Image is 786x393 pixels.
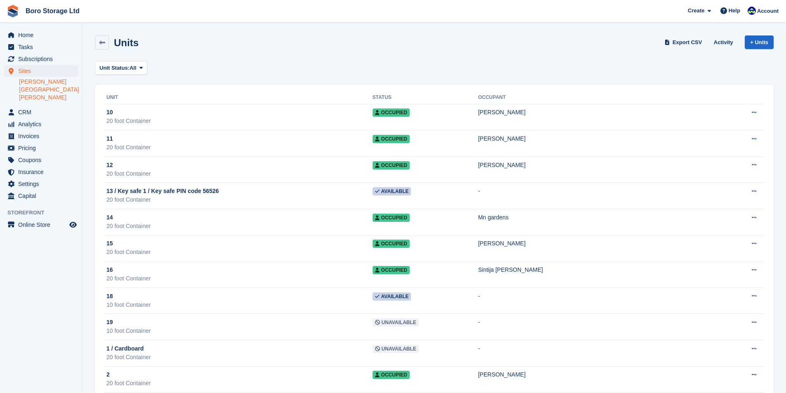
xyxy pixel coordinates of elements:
div: [PERSON_NAME] [478,161,725,169]
a: menu [4,142,78,154]
a: menu [4,29,78,41]
a: menu [4,154,78,166]
div: 20 foot Container [106,169,373,178]
div: [PERSON_NAME] [478,108,725,117]
a: + Units [745,35,774,49]
div: 20 foot Container [106,379,373,388]
a: Activity [710,35,736,49]
span: Sites [18,65,68,77]
div: 10 foot Container [106,327,373,335]
span: Invoices [18,130,68,142]
a: menu [4,219,78,231]
a: menu [4,178,78,190]
td: - [478,183,725,209]
th: Occupant [478,91,725,104]
span: 14 [106,213,113,222]
span: 15 [106,239,113,248]
div: 20 foot Container [106,353,373,362]
h2: Units [114,37,139,48]
span: Help [729,7,740,15]
div: 20 foot Container [106,143,373,152]
span: Occupied [373,108,410,117]
span: 12 [106,161,113,169]
img: stora-icon-8386f47178a22dfd0bd8f6a31ec36ba5ce8667c1dd55bd0f319d3a0aa187defe.svg [7,5,19,17]
span: Home [18,29,68,41]
span: 2 [106,370,110,379]
span: Export CSV [673,38,702,47]
span: Occupied [373,371,410,379]
a: menu [4,65,78,77]
span: 16 [106,266,113,274]
td: - [478,314,725,340]
a: [PERSON_NAME][GEOGRAPHIC_DATA][PERSON_NAME] [19,78,78,101]
div: Sintija [PERSON_NAME] [478,266,725,274]
span: Create [688,7,704,15]
span: Coupons [18,154,68,166]
a: Export CSV [663,35,706,49]
span: Pricing [18,142,68,154]
td: - [478,287,725,314]
span: Occupied [373,240,410,248]
span: Settings [18,178,68,190]
span: Occupied [373,214,410,222]
span: Capital [18,190,68,202]
a: menu [4,166,78,178]
a: menu [4,106,78,118]
span: Subscriptions [18,53,68,65]
td: - [478,340,725,367]
span: Analytics [18,118,68,130]
button: Unit Status: All [95,61,147,75]
span: Available [373,187,411,195]
a: menu [4,130,78,142]
span: Storefront [7,209,82,217]
span: Insurance [18,166,68,178]
th: Status [373,91,478,104]
span: Tasks [18,41,68,53]
span: Available [373,292,411,301]
a: menu [4,53,78,65]
span: Account [757,7,779,15]
a: menu [4,190,78,202]
span: Online Store [18,219,68,231]
span: Unit Status: [99,64,130,72]
div: [PERSON_NAME] [478,370,725,379]
div: 20 foot Container [106,248,373,257]
span: 18 [106,292,113,301]
span: 19 [106,318,113,327]
div: 20 foot Container [106,195,373,204]
span: All [130,64,137,72]
div: [PERSON_NAME] [478,134,725,143]
span: 11 [106,134,113,143]
span: Occupied [373,135,410,143]
span: 10 [106,108,113,117]
div: [PERSON_NAME] [478,239,725,248]
span: Occupied [373,161,410,169]
div: 20 foot Container [106,222,373,231]
th: Unit [105,91,373,104]
a: menu [4,118,78,130]
div: 10 foot Container [106,301,373,309]
img: Tobie Hillier [748,7,756,15]
div: Mn gardens [478,213,725,222]
span: 13 / Key safe 1 / Key safe PIN code 56526 [106,187,219,195]
div: 20 foot Container [106,117,373,125]
a: menu [4,41,78,53]
span: CRM [18,106,68,118]
div: 20 foot Container [106,274,373,283]
span: Unavailable [373,318,419,327]
a: Preview store [68,220,78,230]
span: 1 / Cardboard [106,344,144,353]
a: Boro Storage Ltd [22,4,83,18]
span: Occupied [373,266,410,274]
span: Unavailable [373,345,419,353]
